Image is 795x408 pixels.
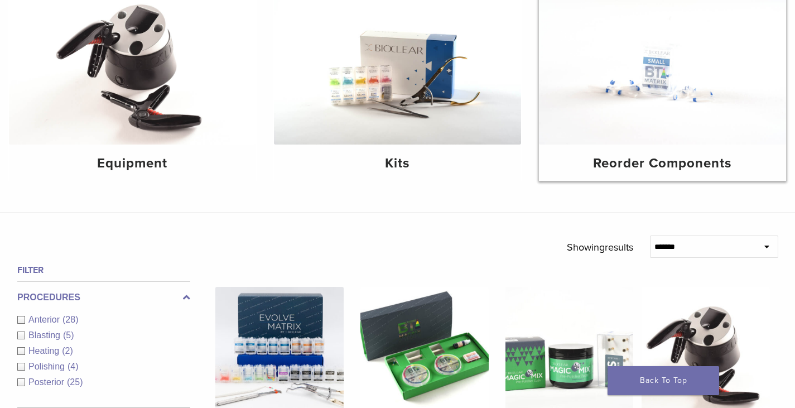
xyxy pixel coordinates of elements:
span: (5) [63,330,74,340]
span: Heating [28,346,62,356]
h4: Filter [17,263,190,277]
span: (4) [68,362,79,371]
span: (25) [67,377,83,387]
span: Blasting [28,330,63,340]
span: Posterior [28,377,67,387]
span: (2) [62,346,73,356]
h4: Reorder Components [548,153,777,174]
h4: Kits [283,153,512,174]
label: Procedures [17,291,190,304]
span: (28) [62,315,78,324]
a: Back To Top [608,366,719,395]
span: Anterior [28,315,62,324]
span: Polishing [28,362,68,371]
h4: Equipment [18,153,247,174]
p: Showing results [567,236,633,259]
